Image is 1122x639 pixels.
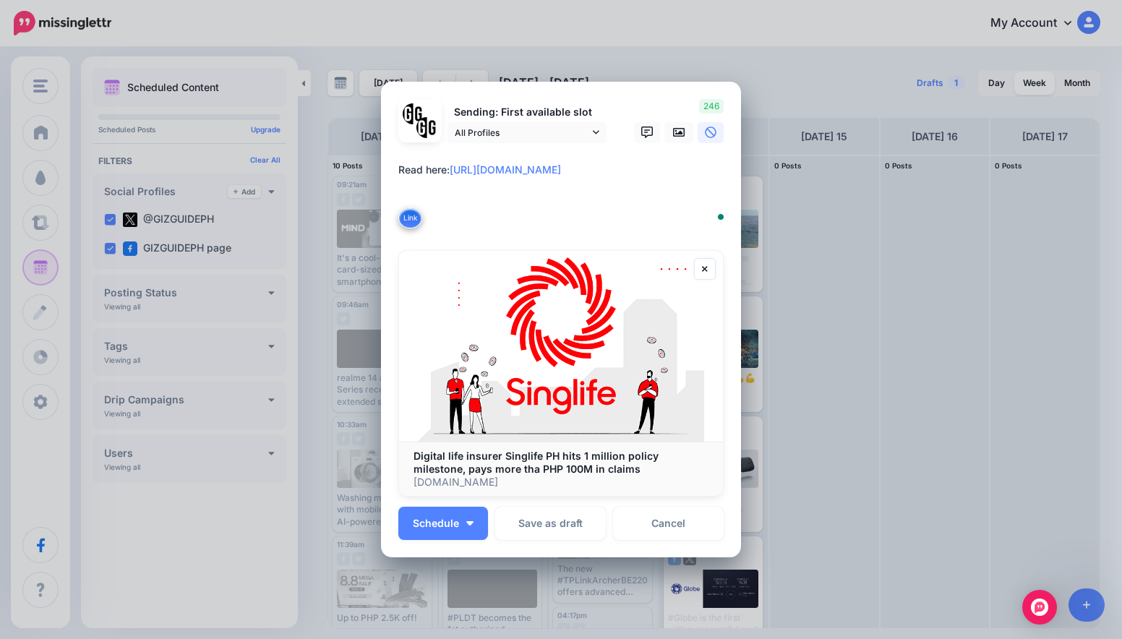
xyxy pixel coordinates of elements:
a: All Profiles [447,122,607,143]
b: Digital life insurer Singlife PH hits 1 million policy milestone, pays more tha PHP 100M in claims [414,450,659,475]
div: Open Intercom Messenger [1022,590,1057,625]
button: Link [398,207,422,229]
span: Schedule [413,518,459,528]
img: JT5sWCfR-79925.png [416,117,437,138]
textarea: To enrich screen reader interactions, please activate Accessibility in Grammarly extension settings [398,161,731,231]
a: Cancel [613,507,724,540]
div: Read here: [398,161,731,179]
button: Save as draft [495,507,606,540]
img: Digital life insurer Singlife PH hits 1 million policy milestone, pays more tha PHP 100M in claims [399,251,723,442]
p: Sending: First available slot [447,104,607,121]
span: 246 [699,99,724,113]
img: 353459792_649996473822713_4483302954317148903_n-bsa138318.png [403,103,424,124]
span: All Profiles [455,125,589,140]
p: [DOMAIN_NAME] [414,476,708,489]
img: arrow-down-white.png [466,521,474,526]
button: Schedule [398,507,488,540]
